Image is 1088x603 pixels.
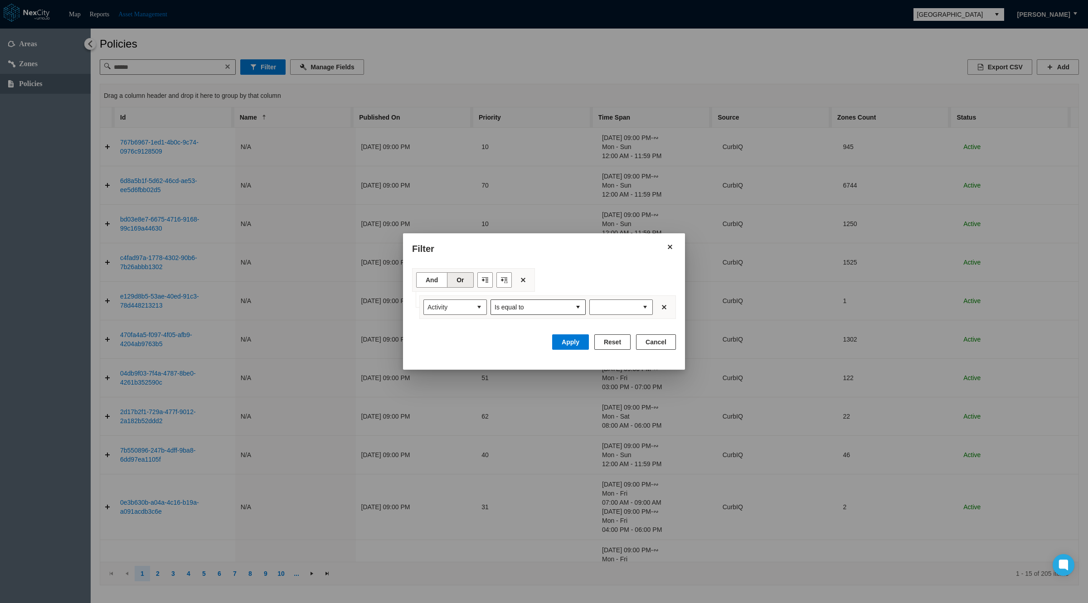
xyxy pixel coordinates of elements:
[423,299,487,315] span: Filter dropdown
[416,272,447,288] button: And
[515,272,531,288] button: Close
[571,300,585,314] button: select
[646,338,666,347] span: Cancel
[496,272,512,288] button: Add Group
[426,275,438,285] span: And
[636,334,676,350] button: Cancel
[412,238,662,256] div: Filter
[656,299,672,315] button: Close
[552,334,589,350] button: Apply
[427,303,468,312] span: Activity
[457,275,464,285] span: Or
[419,294,676,321] div: Filter expression row
[472,300,486,314] button: select
[638,300,652,314] button: expand combobox
[477,272,493,288] button: Add Expression
[604,338,621,347] span: Reset
[447,272,473,288] button: Or
[594,334,631,350] button: Reset
[495,303,567,312] span: Is equal to
[491,299,586,315] span: Filter operator dropdown
[562,338,579,346] span: Apply
[412,266,535,294] div: Filter toolbar
[662,239,678,255] button: Close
